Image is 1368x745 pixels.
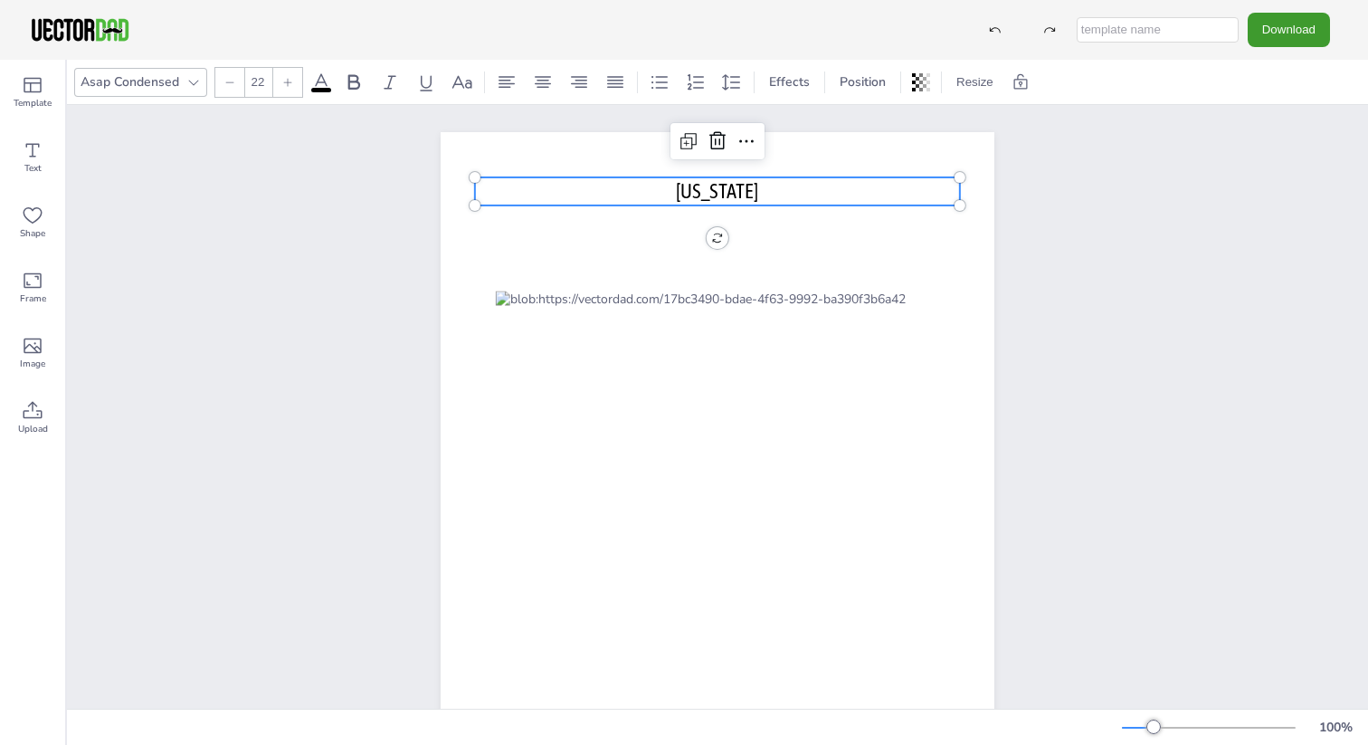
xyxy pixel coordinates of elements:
span: Shape [20,226,45,241]
span: Frame [20,291,46,306]
span: Template [14,96,52,110]
span: Image [20,357,45,371]
span: Effects [765,73,813,91]
button: Resize [949,68,1001,97]
span: Upload [18,422,48,436]
img: VectorDad-1.png [29,16,131,43]
span: [US_STATE] [676,179,758,203]
span: Position [836,73,889,91]
div: Asap Condensed [77,70,183,94]
input: template name [1077,17,1239,43]
button: Download [1248,13,1330,46]
div: 100 % [1314,719,1357,736]
span: Text [24,161,42,176]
